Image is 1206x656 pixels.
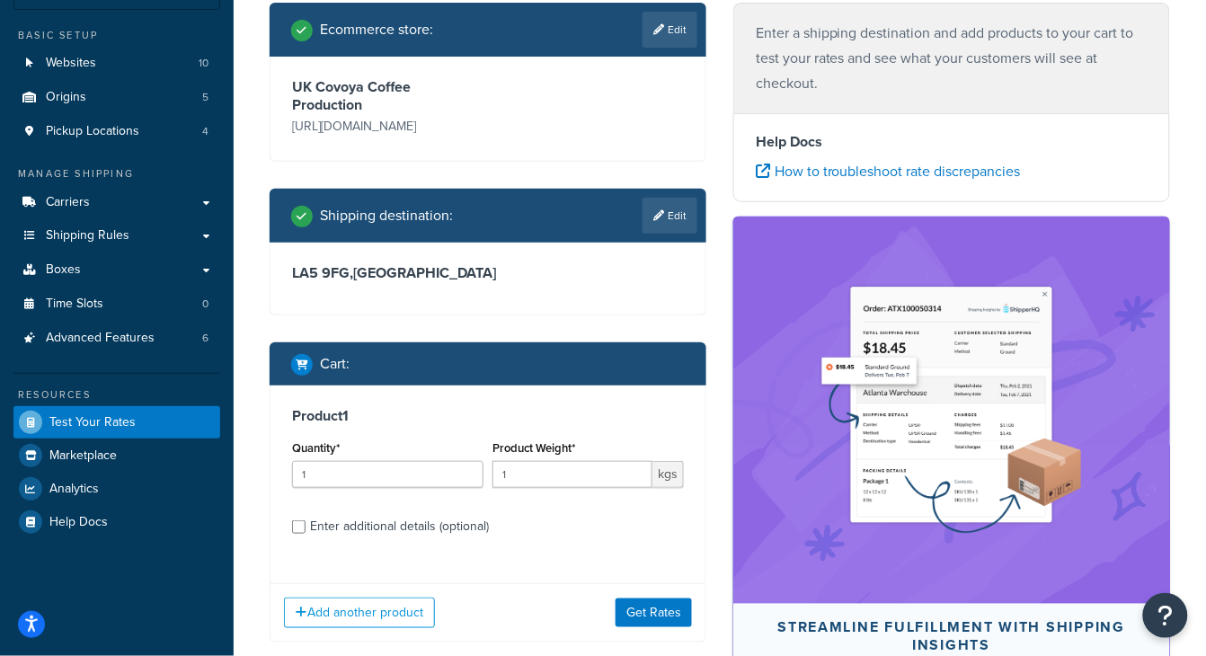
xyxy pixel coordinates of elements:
a: Shipping Rules [13,219,220,253]
p: [URL][DOMAIN_NAME] [292,114,483,139]
div: Resources [13,387,220,403]
a: Time Slots0 [13,288,220,321]
span: Analytics [49,482,99,497]
a: Help Docs [13,506,220,538]
span: 4 [202,124,208,139]
a: Boxes [13,253,220,287]
button: Get Rates [616,598,692,627]
span: Marketplace [49,448,117,464]
label: Quantity* [292,441,340,455]
a: Test Your Rates [13,406,220,439]
span: 5 [202,90,208,105]
a: Analytics [13,473,220,505]
a: Carriers [13,186,220,219]
li: Pickup Locations [13,115,220,148]
input: 0 [292,461,483,488]
li: Websites [13,47,220,80]
h3: UK Covoya Coffee Production [292,78,483,114]
img: feature-image-si-e24932ea9b9fcd0ff835db86be1ff8d589347e8876e1638d903ea230a36726be.png [817,244,1086,576]
span: 10 [199,56,208,71]
a: Pickup Locations4 [13,115,220,148]
span: Carriers [46,195,90,210]
p: Enter a shipping destination and add products to your cart to test your rates and see what your c... [756,21,1148,96]
li: Origins [13,81,220,114]
div: Enter additional details (optional) [310,514,489,539]
span: 0 [202,297,208,312]
a: Advanced Features6 [13,322,220,355]
span: Time Slots [46,297,103,312]
h3: Product 1 [292,407,684,425]
div: Basic Setup [13,28,220,43]
span: Origins [46,90,86,105]
span: Boxes [46,262,81,278]
span: Test Your Rates [49,415,136,430]
h2: Shipping destination : [320,208,453,224]
h3: LA5 9FG , [GEOGRAPHIC_DATA] [292,264,684,282]
input: 0.00 [492,461,652,488]
div: Streamline Fulfillment with Shipping Insights [776,618,1127,654]
h2: Ecommerce store : [320,22,433,38]
span: Shipping Rules [46,228,129,244]
button: Add another product [284,598,435,628]
li: Advanced Features [13,322,220,355]
h2: Cart : [320,356,350,372]
a: How to troubleshoot rate discrepancies [756,161,1021,182]
span: Websites [46,56,96,71]
a: Marketplace [13,439,220,472]
label: Product Weight* [492,441,575,455]
h4: Help Docs [756,131,1148,153]
li: Time Slots [13,288,220,321]
button: Open Resource Center [1143,593,1188,638]
a: Edit [643,12,697,48]
input: Enter additional details (optional) [292,520,306,534]
span: Help Docs [49,515,108,530]
span: 6 [202,331,208,346]
div: Manage Shipping [13,166,220,182]
span: Pickup Locations [46,124,139,139]
a: Origins5 [13,81,220,114]
span: kgs [652,461,684,488]
span: Advanced Features [46,331,155,346]
a: Websites10 [13,47,220,80]
a: Edit [643,198,697,234]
